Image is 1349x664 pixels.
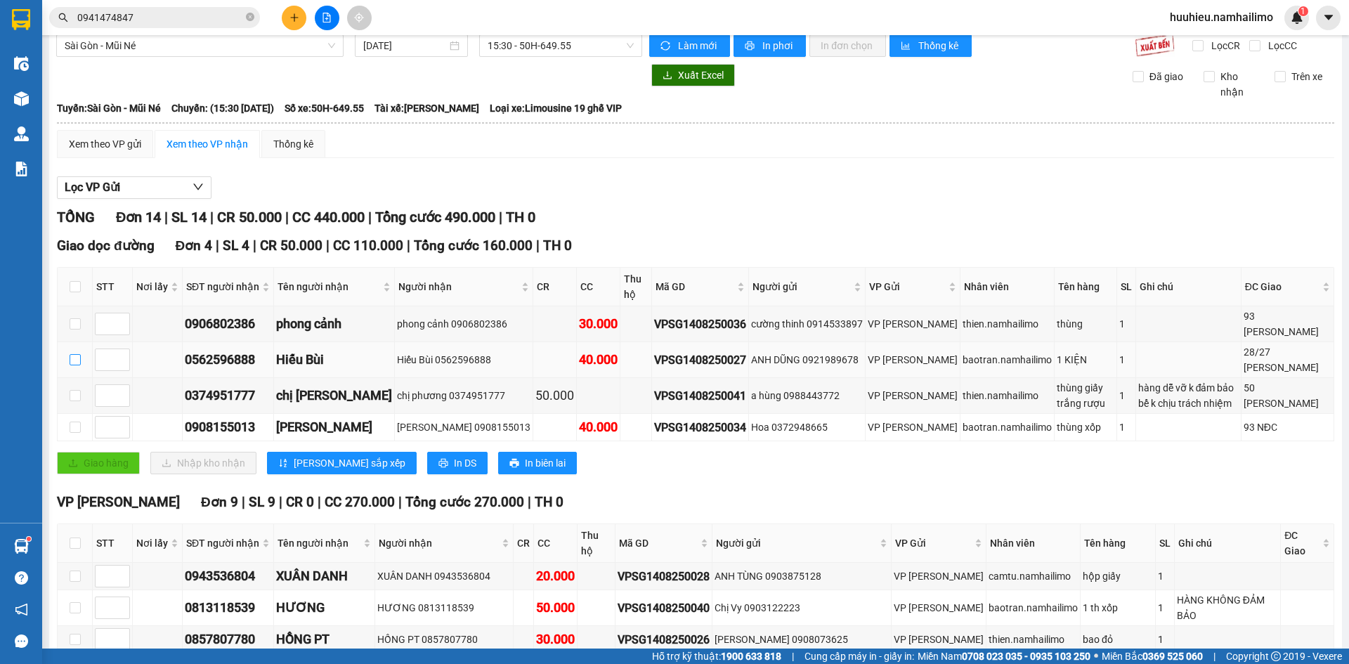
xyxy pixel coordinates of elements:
span: Mã GD [656,279,734,294]
span: VP Gửi [895,535,972,551]
button: downloadNhập kho nhận [150,452,256,474]
div: 0901188704 [12,63,124,82]
td: 0562596888 [183,342,274,378]
th: Ghi chú [1136,268,1242,306]
th: CC [534,524,578,563]
button: Lọc VP Gửi [57,176,211,199]
div: 30.000 [579,314,618,334]
div: thien.namhailimo [963,388,1052,403]
td: VPSG1408250034 [652,414,749,441]
span: Hỗ trợ kỹ thuật: [652,649,781,664]
span: Đã giao [1144,69,1189,84]
div: baotran.namhailimo [989,600,1078,616]
span: CC 440.000 [292,209,365,226]
div: thùng giấy trắng rượu [1057,380,1114,411]
span: 15:30 - 50H-649.55 [488,35,634,56]
span: | [253,237,256,254]
img: solution-icon [14,162,29,176]
button: file-add [315,6,339,30]
div: a hùng 0988443772 [751,388,863,403]
div: ANH DŨNG 0921989678 [751,352,863,367]
span: Số xe: 50H-649.55 [285,100,364,116]
div: Xem theo VP nhận [167,136,248,152]
div: 28/27 [PERSON_NAME] [1244,344,1331,375]
div: 40.000 [579,350,618,370]
td: VPSG1408250028 [615,563,712,590]
div: 1 [1119,419,1133,435]
td: 0908155013 [183,414,274,441]
button: caret-down [1316,6,1341,30]
td: VP Phạm Ngũ Lão [892,563,986,590]
div: cường thinh 0914533897 [751,316,863,332]
span: file-add [322,13,332,22]
span: ĐC Giao [1245,279,1319,294]
span: down [193,181,204,193]
div: 40.000 [579,417,618,437]
div: Hoa 0372948665 [751,419,863,435]
div: Hiếu Bùi [276,350,392,370]
th: STT [93,268,133,306]
strong: 0369 525 060 [1142,651,1203,662]
span: TC: [134,73,153,88]
div: 1 [1119,316,1133,332]
span: huuhieu.namhailimo [1159,8,1284,26]
span: CC 270.000 [325,494,395,510]
th: Thu hộ [620,268,652,306]
div: Xem theo VP gửi [69,136,141,152]
span: sort-ascending [278,458,288,469]
span: ⚪️ [1094,653,1098,659]
div: VPSG1408250036 [654,315,746,333]
div: 1 [1158,632,1172,647]
div: 93 NĐC [1244,419,1331,435]
div: VP [PERSON_NAME] [894,568,984,584]
td: VP Phạm Ngũ Lão [866,378,960,414]
span: caret-down [1322,11,1335,24]
div: 0562596888 [185,350,271,370]
th: STT [93,524,133,563]
div: bao đỏ [1083,632,1153,647]
td: VPSG1408250036 [652,306,749,342]
span: Người nhận [398,279,519,294]
span: | [499,209,502,226]
span: | [1213,649,1216,664]
span: VP Gửi [869,279,946,294]
td: VP Phạm Ngũ Lão [866,342,960,378]
span: Tổng cước 490.000 [375,209,495,226]
div: VPSG1408250026 [618,631,710,649]
span: Lọc CC [1263,38,1299,53]
span: aim [354,13,364,22]
button: In đơn chọn [809,34,886,57]
div: thùng [1057,316,1114,332]
span: Miền Nam [918,649,1090,664]
span: copyright [1271,651,1281,661]
span: printer [509,458,519,469]
span: Sài Gòn - Mũi Né [65,35,335,56]
div: 30.000 [536,630,575,649]
div: VP [PERSON_NAME] [868,419,958,435]
button: uploadGiao hàng [57,452,140,474]
span: SĐT người nhận [186,279,259,294]
div: hàng dễ vỡ k đảm bảo bể k chịu trách nhiệm [1138,380,1239,411]
div: 1 [1119,352,1133,367]
div: Hiếu Bùi 0562596888 [397,352,530,367]
span: | [210,209,214,226]
th: Nhân viên [960,268,1055,306]
span: In DS [454,455,476,471]
div: 50 [PERSON_NAME] [1244,380,1331,411]
div: VP [PERSON_NAME] [894,600,984,616]
span: Mã GD [619,535,698,551]
div: baotran.namhailimo [963,419,1052,435]
span: SL 4 [223,237,249,254]
div: MAXZI [12,46,124,63]
sup: 1 [27,537,31,541]
span: | [407,237,410,254]
div: HƯƠNG [276,598,372,618]
sup: 1 [1298,6,1308,16]
div: [PERSON_NAME] 0908155013 [397,419,530,435]
img: warehouse-icon [14,539,29,554]
div: VPSG1408250027 [654,351,746,369]
button: syncLàm mới [649,34,730,57]
span: SL 9 [249,494,275,510]
span: Gửi: [12,13,34,28]
div: Chị Vy 0903122223 [715,600,889,616]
